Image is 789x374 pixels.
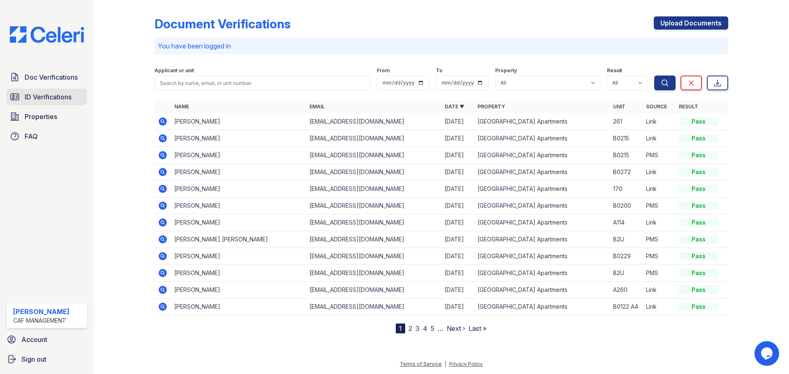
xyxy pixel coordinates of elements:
a: Doc Verifications [7,69,87,85]
td: [PERSON_NAME] [171,214,306,231]
td: [EMAIL_ADDRESS][DOMAIN_NAME] [306,231,441,248]
a: Sign out [3,351,90,367]
td: B0215 [610,147,643,164]
a: Property [478,103,505,110]
td: [DATE] [441,147,474,164]
td: [EMAIL_ADDRESS][DOMAIN_NAME] [306,181,441,197]
td: 170 [610,181,643,197]
td: [GEOGRAPHIC_DATA] Apartments [474,248,609,265]
a: 4 [423,324,427,333]
td: Link [643,164,676,181]
div: Document Verifications [155,16,291,31]
a: 3 [415,324,420,333]
div: Pass [679,185,718,193]
td: B2U [610,231,643,248]
td: [DATE] [441,214,474,231]
td: [EMAIL_ADDRESS][DOMAIN_NAME] [306,265,441,282]
td: [PERSON_NAME] [171,130,306,147]
td: [DATE] [441,282,474,298]
td: PMS [643,265,676,282]
td: [GEOGRAPHIC_DATA] Apartments [474,265,609,282]
td: A114 [610,214,643,231]
td: PMS [643,231,676,248]
label: To [436,67,443,74]
a: 5 [431,324,434,333]
td: [GEOGRAPHIC_DATA] Apartments [474,298,609,315]
td: [GEOGRAPHIC_DATA] Apartments [474,282,609,298]
td: B0215 [610,130,643,147]
td: [EMAIL_ADDRESS][DOMAIN_NAME] [306,298,441,315]
td: [EMAIL_ADDRESS][DOMAIN_NAME] [306,164,441,181]
div: CAF Management [13,317,69,325]
td: Link [643,130,676,147]
label: From [377,67,390,74]
td: [PERSON_NAME] [171,164,306,181]
td: [GEOGRAPHIC_DATA] Apartments [474,164,609,181]
td: [DATE] [441,248,474,265]
div: Pass [679,235,718,243]
td: [GEOGRAPHIC_DATA] Apartments [474,181,609,197]
td: A260 [610,282,643,298]
a: ID Verifications [7,89,87,105]
td: [EMAIL_ADDRESS][DOMAIN_NAME] [306,147,441,164]
td: [EMAIL_ADDRESS][DOMAIN_NAME] [306,197,441,214]
iframe: chat widget [754,341,781,366]
div: Pass [679,286,718,294]
td: [EMAIL_ADDRESS][DOMAIN_NAME] [306,214,441,231]
td: [DATE] [441,181,474,197]
td: PMS [643,248,676,265]
td: [EMAIL_ADDRESS][DOMAIN_NAME] [306,282,441,298]
td: [DATE] [441,130,474,147]
div: Pass [679,303,718,311]
span: Sign out [21,354,46,364]
span: FAQ [25,131,38,141]
td: B0122 A4 [610,298,643,315]
div: 1 [396,324,405,333]
img: CE_Logo_Blue-a8612792a0a2168367f1c8372b55b34899dd931a85d93a1a3d3e32e68fde9ad4.png [3,26,90,43]
div: Pass [679,202,718,210]
span: … [438,324,443,333]
td: [DATE] [441,298,474,315]
td: [PERSON_NAME] [171,265,306,282]
td: B2U [610,265,643,282]
a: Next › [447,324,465,333]
td: [GEOGRAPHIC_DATA] Apartments [474,214,609,231]
a: Account [3,331,90,348]
td: [GEOGRAPHIC_DATA] Apartments [474,147,609,164]
td: [PERSON_NAME] [171,298,306,315]
td: Link [643,181,676,197]
td: B0200 [610,197,643,214]
td: 261 [610,113,643,130]
td: Link [643,298,676,315]
div: | [445,361,446,367]
td: PMS [643,197,676,214]
div: Pass [679,134,718,142]
p: You have been logged in [158,41,725,51]
td: B0272 [610,164,643,181]
td: [EMAIL_ADDRESS][DOMAIN_NAME] [306,248,441,265]
td: PMS [643,147,676,164]
div: Pass [679,168,718,176]
a: Date ▼ [445,103,464,110]
div: Pass [679,252,718,260]
td: [DATE] [441,197,474,214]
a: Email [309,103,325,110]
td: [GEOGRAPHIC_DATA] Apartments [474,197,609,214]
span: ID Verifications [25,92,72,102]
a: Properties [7,108,87,125]
a: Privacy Policy [449,361,483,367]
a: FAQ [7,128,87,145]
label: Applicant or unit [155,67,194,74]
div: Pass [679,218,718,227]
label: Property [495,67,517,74]
a: Name [174,103,189,110]
span: Properties [25,112,57,122]
td: [DATE] [441,265,474,282]
td: [PERSON_NAME] [171,282,306,298]
input: Search by name, email, or unit number [155,76,370,90]
td: [DATE] [441,231,474,248]
td: B0229 [610,248,643,265]
td: [DATE] [441,113,474,130]
label: Result [607,67,622,74]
